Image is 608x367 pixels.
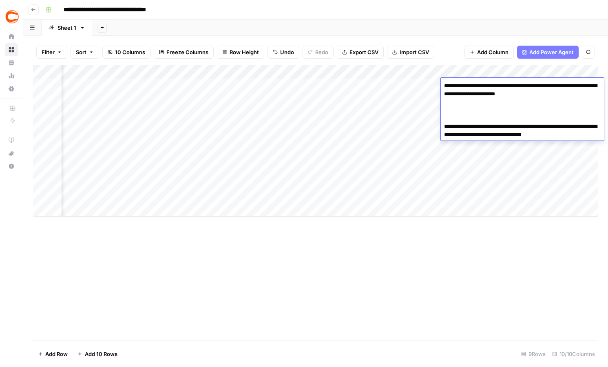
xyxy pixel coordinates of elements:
[76,48,86,56] span: Sort
[387,46,434,59] button: Import CSV
[315,48,328,56] span: Redo
[115,48,145,56] span: 10 Columns
[5,147,18,160] button: What's new?
[230,48,259,56] span: Row Height
[518,347,549,360] div: 9 Rows
[36,46,67,59] button: Filter
[549,347,598,360] div: 10/10 Columns
[42,20,92,36] a: Sheet 1
[517,46,579,59] button: Add Power Agent
[154,46,214,59] button: Freeze Columns
[529,48,574,56] span: Add Power Agent
[5,82,18,95] a: Settings
[5,69,18,82] a: Usage
[5,134,18,147] a: AirOps Academy
[349,48,378,56] span: Export CSV
[477,48,509,56] span: Add Column
[268,46,299,59] button: Undo
[166,48,208,56] span: Freeze Columns
[33,347,73,360] button: Add Row
[280,48,294,56] span: Undo
[85,350,117,358] span: Add 10 Rows
[5,43,18,56] a: Browse
[5,160,18,173] button: Help + Support
[73,347,122,360] button: Add 10 Rows
[5,30,18,43] a: Home
[102,46,150,59] button: 10 Columns
[400,48,429,56] span: Import CSV
[5,56,18,69] a: Your Data
[337,46,384,59] button: Export CSV
[303,46,334,59] button: Redo
[42,48,55,56] span: Filter
[71,46,99,59] button: Sort
[45,350,68,358] span: Add Row
[5,147,18,159] div: What's new?
[57,24,76,32] div: Sheet 1
[5,7,18,27] button: Workspace: Covers
[5,9,20,24] img: Covers Logo
[464,46,514,59] button: Add Column
[217,46,264,59] button: Row Height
